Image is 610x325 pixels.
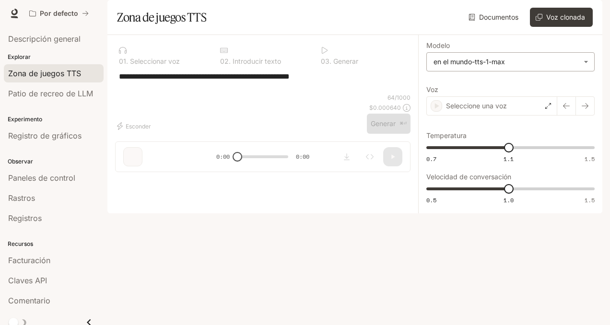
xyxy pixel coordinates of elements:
font: Voz clonada [546,13,585,21]
font: . [126,57,128,65]
font: 1 [123,57,126,65]
font: Zona de juegos TTS [117,10,206,24]
font: / [395,94,397,101]
font: Temperatura [426,131,467,139]
font: 1.0 [504,196,514,204]
div: en el mundo-tts-1-max [427,53,594,71]
font: 0 [220,57,224,65]
font: en el mundo-tts-1-max [434,58,505,66]
font: 0.5 [426,196,436,204]
font: Documentos [479,13,518,21]
font: 0 [321,57,325,65]
font: 1000 [397,94,411,101]
font: 0.000640 [373,104,401,111]
font: . [229,57,231,65]
button: Todos los espacios de trabajo [25,4,93,23]
font: Velocidad de conversación [426,173,511,181]
font: 1.5 [585,155,595,163]
a: Documentos [467,8,522,27]
font: Esconder [126,123,151,130]
font: Introducir texto [233,57,281,65]
font: 0 [119,57,123,65]
font: Generar [333,57,358,65]
font: 1.5 [585,196,595,204]
button: Voz clonada [530,8,593,27]
font: Seleccionar voz [130,57,180,65]
font: Modelo [426,41,450,49]
button: Esconder [115,118,155,134]
font: 3 [325,57,329,65]
font: . [329,57,331,65]
font: $ [369,104,373,111]
font: Voz [426,85,438,93]
font: 2 [224,57,229,65]
font: 64 [387,94,395,101]
font: 1.1 [504,155,514,163]
font: Por defecto [40,9,78,17]
font: Seleccione una voz [446,102,507,110]
font: 0.7 [426,155,436,163]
